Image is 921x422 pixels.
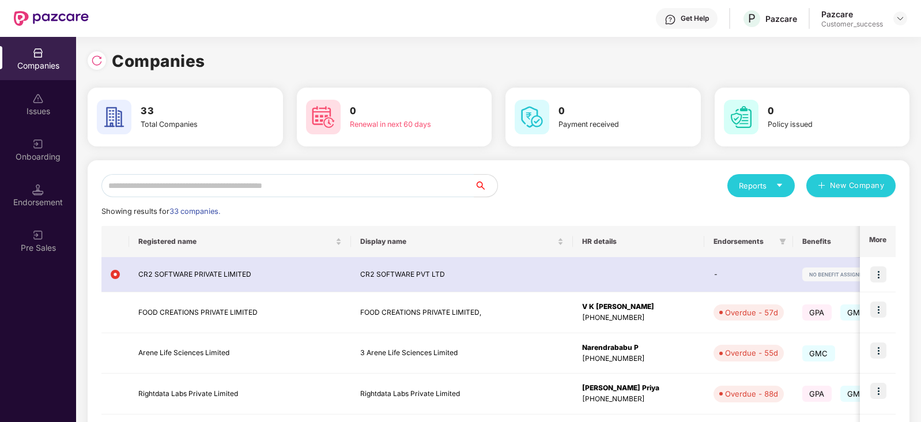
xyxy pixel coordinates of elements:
[582,353,695,364] div: [PHONE_NUMBER]
[351,333,573,374] td: 3 Arene Life Sciences Limited
[558,104,658,119] h3: 0
[351,374,573,415] td: Rightdata Labs Private Limited
[129,257,351,292] td: CR2 SOFTWARE PRIVATE LIMITED
[129,333,351,374] td: Arene Life Sciences Limited
[582,383,695,394] div: [PERSON_NAME] Priya
[32,47,44,59] img: svg+xml;base64,PHN2ZyBpZD0iQ29tcGFuaWVzIiB4bWxucz0iaHR0cDovL3d3dy53My5vcmcvMjAwMC9zdmciIHdpZHRoPS...
[896,14,905,23] img: svg+xml;base64,PHN2ZyBpZD0iRHJvcGRvd24tMzJ4MzIiIHhtbG5zPSJodHRwOi8vd3d3LnczLm9yZy8yMDAwL3N2ZyIgd2...
[91,55,103,66] img: svg+xml;base64,PHN2ZyBpZD0iUmVsb2FkLTMyeDMyIiB4bWxucz0iaHR0cDovL3d3dy53My5vcmcvMjAwMC9zdmciIHdpZH...
[32,184,44,195] img: svg+xml;base64,PHN2ZyB3aWR0aD0iMTQuNSIgaGVpZ2h0PSIxNC41IiB2aWV3Qm94PSIwIDAgMTYgMTYiIGZpbGw9Im5vbm...
[765,13,797,24] div: Pazcare
[582,342,695,353] div: Narendrababu P
[129,374,351,415] td: Rightdata Labs Private Limited
[474,181,497,190] span: search
[870,302,886,318] img: icon
[32,229,44,241] img: svg+xml;base64,PHN2ZyB3aWR0aD0iMjAiIGhlaWdodD0iMjAiIHZpZXdCb3g9IjAgMCAyMCAyMCIgZmlsbD0ibm9uZSIgeG...
[582,312,695,323] div: [PHONE_NUMBER]
[840,386,873,402] span: GMC
[138,237,333,246] span: Registered name
[830,180,885,191] span: New Company
[776,182,783,189] span: caret-down
[870,383,886,399] img: icon
[777,235,788,248] span: filter
[582,302,695,312] div: V K [PERSON_NAME]
[821,9,883,20] div: Pazcare
[97,100,131,134] img: svg+xml;base64,PHN2ZyB4bWxucz0iaHR0cDovL3d3dy53My5vcmcvMjAwMC9zdmciIHdpZHRoPSI2MCIgaGVpZ2h0PSI2MC...
[806,174,896,197] button: plusNew Company
[112,48,205,74] h1: Companies
[558,119,658,130] div: Payment received
[768,119,867,130] div: Policy issued
[779,238,786,245] span: filter
[101,207,220,216] span: Showing results for
[681,14,709,23] div: Get Help
[141,104,240,119] h3: 33
[802,267,873,281] img: svg+xml;base64,PHN2ZyB4bWxucz0iaHR0cDovL3d3dy53My5vcmcvMjAwMC9zdmciIHdpZHRoPSIxMjIiIGhlaWdodD0iMj...
[350,104,449,119] h3: 0
[802,304,832,321] span: GPA
[802,345,835,361] span: GMC
[768,104,867,119] h3: 0
[14,11,89,26] img: New Pazcare Logo
[474,174,498,197] button: search
[360,237,555,246] span: Display name
[724,100,758,134] img: svg+xml;base64,PHN2ZyB4bWxucz0iaHR0cDovL3d3dy53My5vcmcvMjAwMC9zdmciIHdpZHRoPSI2MCIgaGVpZ2h0PSI2MC...
[739,180,783,191] div: Reports
[818,182,825,191] span: plus
[665,14,676,25] img: svg+xml;base64,PHN2ZyBpZD0iSGVscC0zMngzMiIgeG1sbnM9Imh0dHA6Ly93d3cudzMub3JnLzIwMDAvc3ZnIiB3aWR0aD...
[351,226,573,257] th: Display name
[821,20,883,29] div: Customer_success
[870,342,886,359] img: icon
[306,100,341,134] img: svg+xml;base64,PHN2ZyB4bWxucz0iaHR0cDovL3d3dy53My5vcmcvMjAwMC9zdmciIHdpZHRoPSI2MCIgaGVpZ2h0PSI2MC...
[573,226,704,257] th: HR details
[704,257,793,292] td: -
[725,307,778,318] div: Overdue - 57d
[725,388,778,400] div: Overdue - 88d
[748,12,756,25] span: P
[515,100,549,134] img: svg+xml;base64,PHN2ZyB4bWxucz0iaHR0cDovL3d3dy53My5vcmcvMjAwMC9zdmciIHdpZHRoPSI2MCIgaGVpZ2h0PSI2MC...
[129,226,351,257] th: Registered name
[351,257,573,292] td: CR2 SOFTWARE PVT LTD
[141,119,240,130] div: Total Companies
[860,226,896,257] th: More
[582,394,695,405] div: [PHONE_NUMBER]
[802,386,832,402] span: GPA
[350,119,449,130] div: Renewal in next 60 days
[111,270,120,279] img: svg+xml;base64,PHN2ZyB4bWxucz0iaHR0cDovL3d3dy53My5vcmcvMjAwMC9zdmciIHdpZHRoPSIxMiIgaGVpZ2h0PSIxMi...
[32,138,44,150] img: svg+xml;base64,PHN2ZyB3aWR0aD0iMjAiIGhlaWdodD0iMjAiIHZpZXdCb3g9IjAgMCAyMCAyMCIgZmlsbD0ibm9uZSIgeG...
[840,304,873,321] span: GMC
[870,266,886,282] img: icon
[32,93,44,104] img: svg+xml;base64,PHN2ZyBpZD0iSXNzdWVzX2Rpc2FibGVkIiB4bWxucz0iaHR0cDovL3d3dy53My5vcmcvMjAwMC9zdmciIH...
[129,292,351,333] td: FOOD CREATIONS PRIVATE LIMITED
[714,237,775,246] span: Endorsements
[169,207,220,216] span: 33 companies.
[725,347,778,359] div: Overdue - 55d
[351,292,573,333] td: FOOD CREATIONS PRIVATE LIMITED,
